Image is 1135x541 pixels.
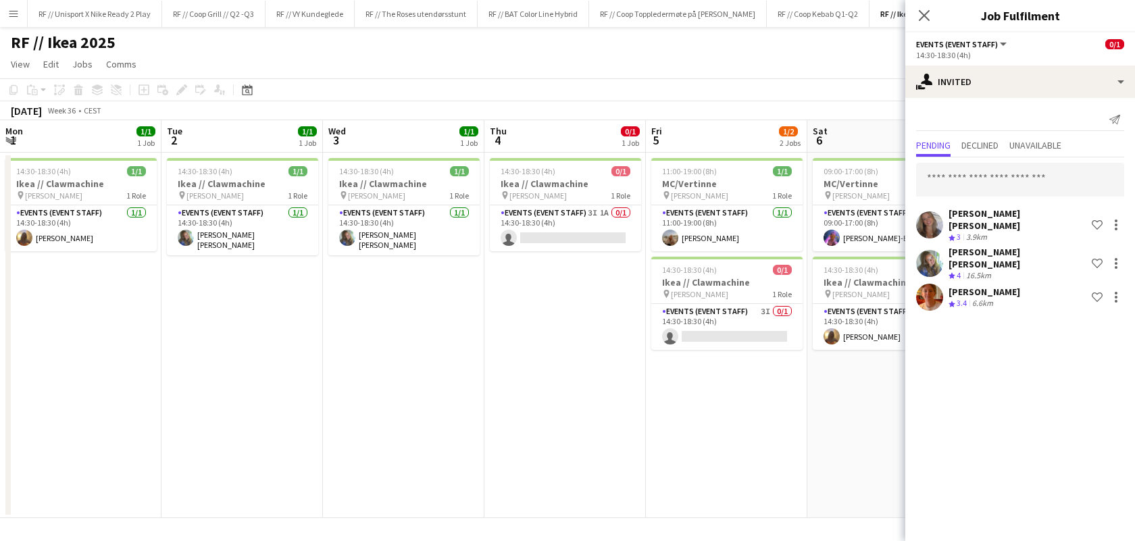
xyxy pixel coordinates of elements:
div: [DATE] [11,104,42,118]
span: [PERSON_NAME] [671,190,728,201]
span: Week 36 [45,105,78,115]
a: Comms [101,55,142,73]
span: Declined [961,140,999,150]
div: 3.9km [963,232,990,243]
span: [PERSON_NAME] [25,190,82,201]
span: 1 Role [449,190,469,201]
div: [PERSON_NAME] [PERSON_NAME] [949,246,1086,270]
button: RF // Coop Toppledermøte på [PERSON_NAME] [589,1,767,27]
div: 14:30-18:30 (4h) [916,50,1124,60]
span: Tue [167,125,182,137]
span: 1/1 [127,166,146,176]
span: 11:00-19:00 (8h) [662,166,717,176]
app-card-role: Events (Event Staff)1/114:30-18:30 (4h)[PERSON_NAME] [PERSON_NAME] [328,205,480,255]
span: 1 Role [772,190,792,201]
span: Thu [490,125,507,137]
span: [PERSON_NAME] [186,190,244,201]
span: 0/1 [611,166,630,176]
span: 1/1 [298,126,317,136]
div: CEST [84,105,101,115]
span: 6 [811,132,828,148]
button: Events (Event Staff) [916,39,1009,49]
span: 14:30-18:30 (4h) [339,166,394,176]
button: RF // VY Kundeglede [266,1,355,27]
h3: MC/Vertinne [813,178,964,190]
span: 1 Role [126,190,146,201]
span: [PERSON_NAME] [832,289,890,299]
span: View [11,58,30,70]
span: Sat [813,125,828,137]
div: 2 Jobs [780,138,801,148]
button: RF // Coop Grill // Q2 -Q3 [162,1,266,27]
app-job-card: 14:30-18:30 (4h)0/1Ikea // Clawmachine [PERSON_NAME]1 RoleEvents (Event Staff)3I0/114:30-18:30 (4h) [651,257,803,350]
span: 1/1 [773,166,792,176]
app-card-role: Events (Event Staff)3I0/114:30-18:30 (4h) [651,304,803,350]
h3: Ikea // Clawmachine [490,178,641,190]
span: [PERSON_NAME] [671,289,728,299]
app-card-role: Events (Event Staff)1/111:00-19:00 (8h)[PERSON_NAME] [651,205,803,251]
h3: Ikea // Clawmachine [651,276,803,288]
a: Jobs [67,55,98,73]
span: 1 Role [611,190,630,201]
span: [PERSON_NAME] [509,190,567,201]
span: Edit [43,58,59,70]
div: 16.5km [963,270,994,282]
h1: RF // Ikea 2025 [11,32,116,53]
app-job-card: 14:30-18:30 (4h)1/1Ikea // Clawmachine [PERSON_NAME]1 RoleEvents (Event Staff)1/114:30-18:30 (4h)... [813,257,964,350]
button: RF // Ikea 2025 [869,1,941,27]
span: 2 [165,132,182,148]
span: Comms [106,58,136,70]
h3: Ikea // Clawmachine [5,178,157,190]
span: 0/1 [1105,39,1124,49]
span: 1/1 [459,126,478,136]
span: 0/1 [773,265,792,275]
app-job-card: 14:30-18:30 (4h)0/1Ikea // Clawmachine [PERSON_NAME]1 RoleEvents (Event Staff)3I1A0/114:30-18:30 ... [490,158,641,251]
button: RF // Unisport X Nike Ready 2 Play [28,1,162,27]
span: 4 [488,132,507,148]
app-card-role: Events (Event Staff)1/114:30-18:30 (4h)[PERSON_NAME] [813,304,964,350]
app-job-card: 14:30-18:30 (4h)1/1Ikea // Clawmachine [PERSON_NAME]1 RoleEvents (Event Staff)1/114:30-18:30 (4h)... [328,158,480,255]
span: 14:30-18:30 (4h) [16,166,71,176]
span: 1 Role [288,190,307,201]
div: [PERSON_NAME] [949,286,1020,298]
span: 14:30-18:30 (4h) [824,265,878,275]
span: 14:30-18:30 (4h) [178,166,232,176]
span: 14:30-18:30 (4h) [501,166,555,176]
button: RF // BAT Color Line Hybrid [478,1,589,27]
span: 3 [326,132,346,148]
span: 5 [649,132,662,148]
span: [PERSON_NAME] [348,190,405,201]
span: Fri [651,125,662,137]
div: 1 Job [137,138,155,148]
app-job-card: 14:30-18:30 (4h)1/1Ikea // Clawmachine [PERSON_NAME]1 RoleEvents (Event Staff)1/114:30-18:30 (4h)... [5,158,157,251]
span: 1 Role [772,289,792,299]
app-card-role: Events (Event Staff)1/114:30-18:30 (4h)[PERSON_NAME] [5,205,157,251]
h3: Job Fulfilment [905,7,1135,24]
h3: Ikea // Clawmachine [167,178,318,190]
app-job-card: 14:30-18:30 (4h)1/1Ikea // Clawmachine [PERSON_NAME]1 RoleEvents (Event Staff)1/114:30-18:30 (4h)... [167,158,318,255]
button: RF // The Roses utendørsstunt [355,1,478,27]
span: 14:30-18:30 (4h) [662,265,717,275]
app-job-card: 11:00-19:00 (8h)1/1MC/Vertinne [PERSON_NAME]1 RoleEvents (Event Staff)1/111:00-19:00 (8h)[PERSON_... [651,158,803,251]
span: Mon [5,125,23,137]
app-card-role: Events (Event Staff)3I1A0/114:30-18:30 (4h) [490,205,641,251]
h3: Ikea // Clawmachine [813,276,964,288]
span: Pending [916,140,951,150]
div: 6.6km [969,298,996,309]
span: 1/2 [779,126,798,136]
span: Wed [328,125,346,137]
app-job-card: 09:00-17:00 (8h)1/1MC/Vertinne [PERSON_NAME]1 RoleEvents (Event Staff)1/109:00-17:00 (8h)[PERSON_... [813,158,964,251]
span: Jobs [72,58,93,70]
h3: Ikea // Clawmachine [328,178,480,190]
span: 09:00-17:00 (8h) [824,166,878,176]
div: Invited [905,66,1135,98]
span: Unavailable [1009,140,1061,150]
app-card-role: Events (Event Staff)1/109:00-17:00 (8h)[PERSON_NAME]-Bergestuen [813,205,964,251]
h3: MC/Vertinne [651,178,803,190]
